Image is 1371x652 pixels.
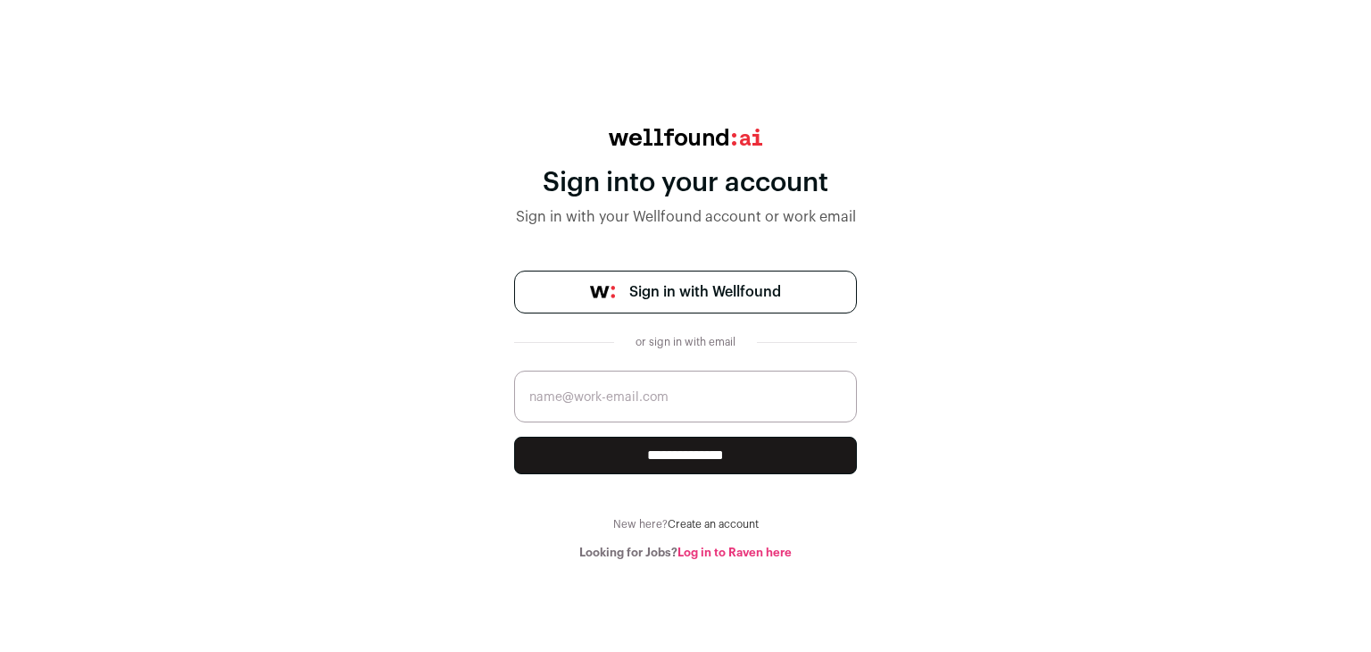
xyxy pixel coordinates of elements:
[514,517,857,531] div: New here?
[514,546,857,560] div: Looking for Jobs?
[629,281,781,303] span: Sign in with Wellfound
[514,167,857,199] div: Sign into your account
[668,519,759,530] a: Create an account
[628,335,743,349] div: or sign in with email
[514,271,857,313] a: Sign in with Wellfound
[514,371,857,422] input: name@work-email.com
[609,129,762,146] img: wellfound:ai
[677,547,792,558] a: Log in to Raven here
[590,286,615,298] img: wellfound-symbol-flush-black-fb3c872781a75f747ccb3a119075da62bfe97bd399995f84a933054e44a575c4.png
[514,206,857,228] div: Sign in with your Wellfound account or work email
